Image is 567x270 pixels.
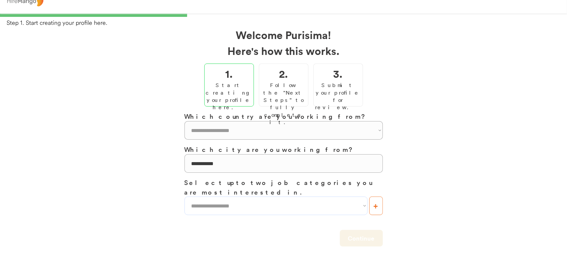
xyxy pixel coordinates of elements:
[225,66,233,81] h2: 1.
[184,112,383,121] h3: Which country are you working from?
[184,145,383,154] h3: Which city are you working from?
[261,81,306,126] div: Follow the "Next Steps" to fully complete it.
[315,81,361,111] div: Submit your profile for review.
[340,230,383,247] button: Continue
[184,178,383,197] h3: Select up to two job categories you are most interested in.
[334,66,343,81] h2: 3.
[279,66,288,81] h2: 2.
[369,197,383,215] button: +
[184,27,383,59] h2: Welcome Purisima! Here's how this works.
[206,81,252,111] div: Start creating your profile here.
[7,19,567,27] div: Step 1. Start creating your profile here.
[1,14,566,17] div: 33%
